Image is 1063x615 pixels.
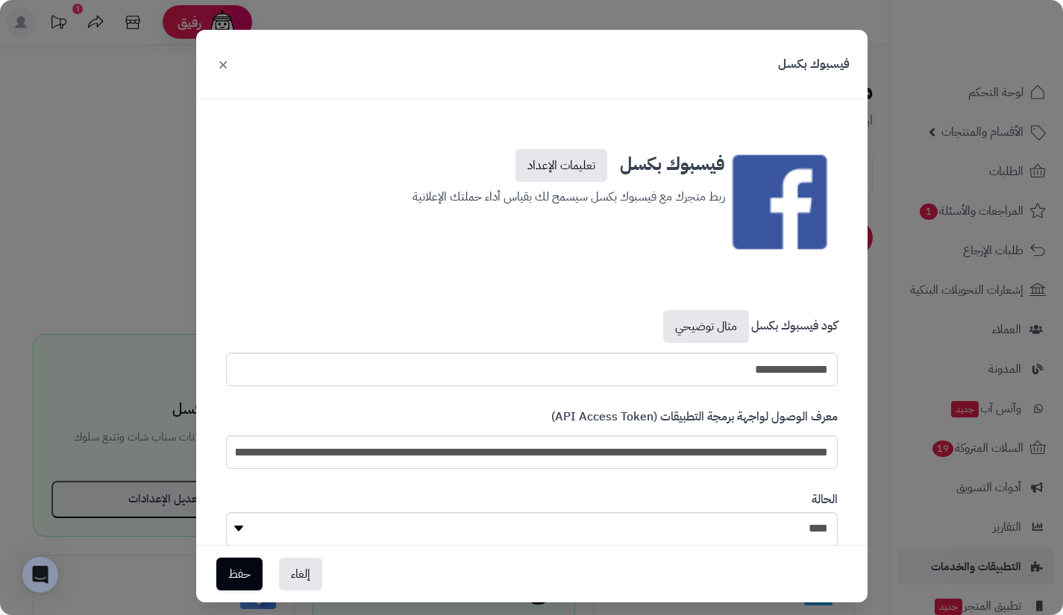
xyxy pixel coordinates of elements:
h3: فيسبوك بكسل [778,56,850,73]
img: fb.png [732,143,827,261]
button: × [214,48,232,81]
a: مثال توضيحي [663,310,749,343]
p: ربط متجرك مع فيسبوك بكسل سيسمح لك بقياس أداء حملتك الإعلانية [339,182,725,207]
h3: فيسبوك بكسل [339,143,725,182]
button: إلغاء [279,558,322,590]
button: حفظ [216,558,263,590]
label: الحالة [812,491,838,508]
a: تعليمات الإعداد [515,149,607,182]
label: كود فيسبوك بكسل [661,310,838,349]
label: معرف الوصول لواجهة برمجة التطبيقات (API Access Token) [551,409,838,432]
div: Open Intercom Messenger [22,557,58,593]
